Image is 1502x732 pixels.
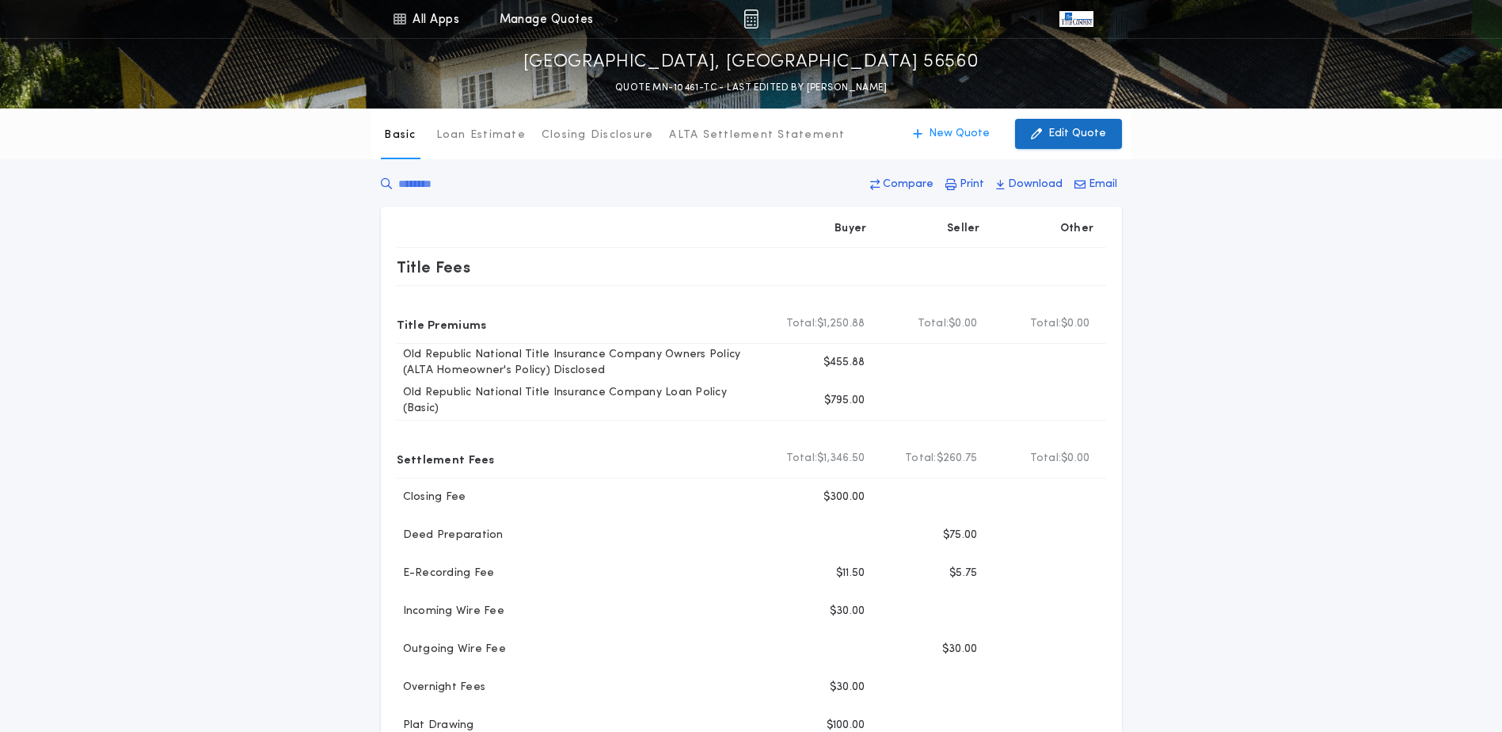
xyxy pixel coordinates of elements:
[1070,170,1122,199] button: Email
[897,119,1006,149] button: New Quote
[1089,177,1117,193] p: Email
[817,451,865,467] span: $1,346.50
[397,528,504,543] p: Deed Preparation
[786,451,818,467] b: Total:
[397,311,487,337] p: Title Premiums
[991,170,1067,199] button: Download
[436,128,526,143] p: Loan Estimate
[615,80,887,96] p: QUOTE MN-10461-TC - LAST EDITED BY [PERSON_NAME]
[883,177,934,193] p: Compare
[943,528,978,543] p: $75.00
[1015,119,1122,149] button: Edit Quote
[1061,316,1089,332] span: $0.00
[905,451,937,467] b: Total:
[960,177,984,193] p: Print
[786,316,818,332] b: Total:
[743,10,759,29] img: img
[397,446,495,471] p: Settlement Fees
[937,451,978,467] span: $260.75
[397,385,766,417] p: Old Republic National Title Insurance Company Loan Policy (Basic)
[1030,316,1062,332] b: Total:
[817,316,865,332] span: $1,250.88
[1059,221,1093,237] p: Other
[947,221,980,237] p: Seller
[1061,451,1089,467] span: $0.00
[397,680,486,696] p: Overnight Fees
[1048,126,1106,142] p: Edit Quote
[523,50,979,75] p: [GEOGRAPHIC_DATA], [GEOGRAPHIC_DATA] 56560
[835,221,866,237] p: Buyer
[397,254,471,280] p: Title Fees
[941,170,989,199] button: Print
[397,490,466,505] p: Closing Fee
[397,604,504,620] p: Incoming Wire Fee
[942,642,978,658] p: $30.00
[836,566,865,581] p: $11.50
[824,393,865,409] p: $795.00
[823,490,865,505] p: $300.00
[384,128,416,143] p: Basic
[397,642,506,658] p: Outgoing Wire Fee
[929,126,990,142] p: New Quote
[669,128,845,143] p: ALTA Settlement Statement
[830,604,865,620] p: $30.00
[397,347,766,379] p: Old Republic National Title Insurance Company Owners Policy (ALTA Homeowner's Policy) Disclosed
[949,316,977,332] span: $0.00
[542,128,654,143] p: Closing Disclosure
[865,170,938,199] button: Compare
[949,566,977,581] p: $5.75
[397,566,495,581] p: E-Recording Fee
[1008,177,1063,193] p: Download
[830,680,865,696] p: $30.00
[918,316,949,332] b: Total:
[1030,451,1062,467] b: Total:
[1059,11,1093,27] img: vs-icon
[823,355,865,371] p: $455.88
